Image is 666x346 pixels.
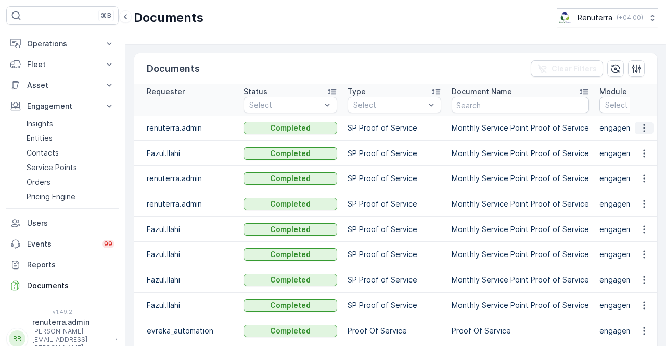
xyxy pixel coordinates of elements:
p: Fleet [27,59,98,70]
p: Completed [270,148,311,159]
button: Renuterra(+04:00) [557,8,658,27]
img: Screenshot_2024-07-26_at_13.33.01.png [557,12,573,23]
p: ( +04:00 ) [617,14,643,22]
td: renuterra.admin [134,191,238,217]
a: Entities [22,131,119,146]
td: SP Proof of Service [342,293,446,318]
button: Operations [6,33,119,54]
p: Document Name [452,86,512,97]
p: Pricing Engine [27,191,75,202]
a: Service Points [22,160,119,175]
a: Insights [22,117,119,131]
p: Events [27,239,96,249]
p: Status [244,86,267,97]
td: SP Proof of Service [342,141,446,166]
td: Monthly Service Point Proof of Service [446,242,594,267]
span: v 1.49.2 [6,309,119,315]
td: Monthly Service Point Proof of Service [446,141,594,166]
a: Pricing Engine [22,189,119,204]
button: Clear Filters [531,60,603,77]
a: Reports [6,254,119,275]
p: Insights [27,119,53,129]
td: Fazul.Ilahi [134,141,238,166]
td: SP Proof of Service [342,166,446,191]
p: Service Points [27,162,77,173]
td: renuterra.admin [134,116,238,141]
button: Completed [244,325,337,337]
td: Monthly Service Point Proof of Service [446,267,594,293]
td: Monthly Service Point Proof of Service [446,166,594,191]
td: Monthly Service Point Proof of Service [446,116,594,141]
p: renuterra.admin [32,317,110,327]
p: Engagement [27,101,98,111]
button: Completed [244,172,337,185]
td: Proof Of Service [446,318,594,343]
button: Completed [244,248,337,261]
td: renuterra.admin [134,166,238,191]
td: Fazul.Ilahi [134,293,238,318]
p: Completed [270,275,311,285]
a: Events99 [6,234,119,254]
td: SP Proof of Service [342,242,446,267]
p: Documents [27,280,114,291]
td: Monthly Service Point Proof of Service [446,293,594,318]
button: Completed [244,122,337,134]
p: Module [599,86,627,97]
p: 99 [104,240,112,248]
p: Completed [270,224,311,235]
td: SP Proof of Service [342,267,446,293]
td: Fazul.Ilahi [134,217,238,242]
p: Renuterra [578,12,612,23]
p: Documents [134,9,203,26]
button: Completed [244,147,337,160]
p: Completed [270,326,311,336]
button: Fleet [6,54,119,75]
p: Users [27,218,114,228]
button: Asset [6,75,119,96]
button: Completed [244,299,337,312]
p: Asset [27,80,98,91]
td: Monthly Service Point Proof of Service [446,217,594,242]
td: Proof Of Service [342,318,446,343]
td: Fazul.Ilahi [134,242,238,267]
p: Select [249,100,321,110]
p: ⌘B [101,11,111,20]
td: Monthly Service Point Proof of Service [446,191,594,217]
td: SP Proof of Service [342,116,446,141]
p: Completed [270,300,311,311]
p: Entities [27,133,53,144]
td: SP Proof of Service [342,191,446,217]
a: Contacts [22,146,119,160]
a: Documents [6,275,119,296]
button: Completed [244,198,337,210]
p: Clear Filters [552,63,597,74]
td: Fazul.Ilahi [134,267,238,293]
td: evreka_automation [134,318,238,343]
p: Documents [147,61,200,76]
p: Type [348,86,366,97]
p: Requester [147,86,185,97]
button: Completed [244,274,337,286]
input: Search [452,97,589,113]
button: Completed [244,223,337,236]
p: Select [353,100,425,110]
td: SP Proof of Service [342,217,446,242]
p: Completed [270,249,311,260]
p: Contacts [27,148,59,158]
a: Orders [22,175,119,189]
p: Orders [27,177,50,187]
p: Completed [270,123,311,133]
button: Engagement [6,96,119,117]
a: Users [6,213,119,234]
p: Operations [27,39,98,49]
p: Reports [27,260,114,270]
p: Completed [270,173,311,184]
p: Completed [270,199,311,209]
